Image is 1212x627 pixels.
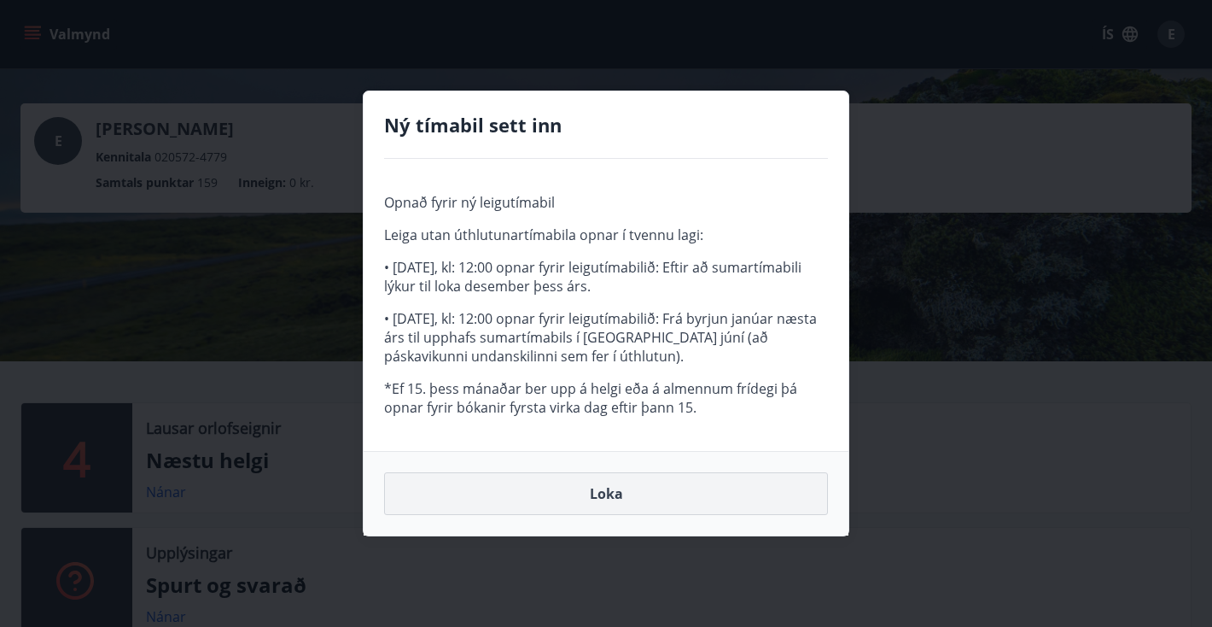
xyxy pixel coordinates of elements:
[384,226,828,244] p: Leiga utan úthlutunartímabila opnar í tvennu lagi:
[384,193,828,212] p: Opnað fyrir ný leigutímabil
[384,112,828,138] h4: Ný tímabil sett inn
[384,379,828,417] p: *Ef 15. þess mánaðar ber upp á helgi eða á almennum frídegi þá opnar fyrir bókanir fyrsta virka d...
[384,472,828,515] button: Loka
[384,309,828,366] p: • [DATE], kl: 12:00 opnar fyrir leigutímabilið: Frá byrjun janúar næsta árs til upphafs sumartíma...
[384,258,828,296] p: • [DATE], kl: 12:00 opnar fyrir leigutímabilið: Eftir að sumartímabili lýkur til loka desember þe...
